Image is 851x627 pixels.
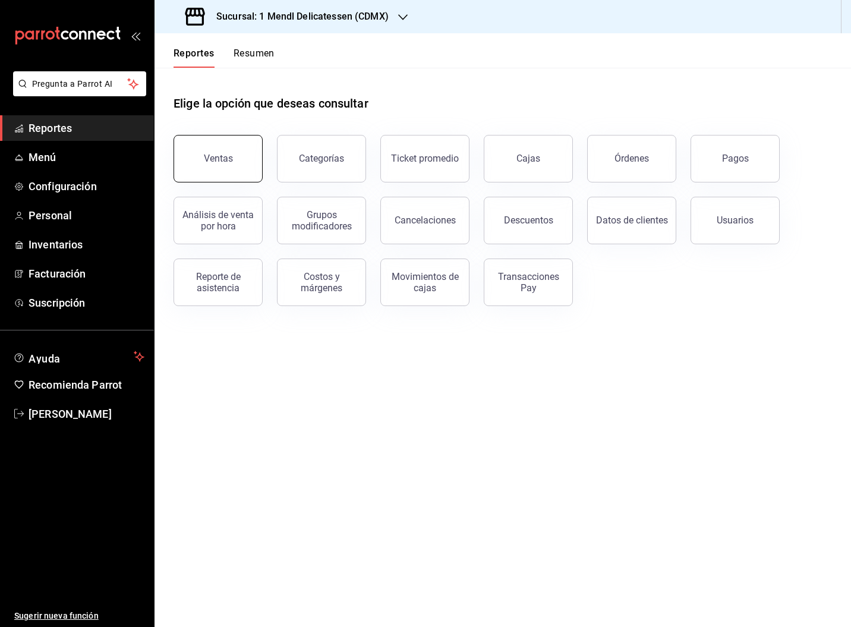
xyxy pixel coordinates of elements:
div: Transacciones Pay [491,271,565,294]
span: Inventarios [29,237,144,253]
button: open_drawer_menu [131,31,140,40]
div: Descuentos [504,215,553,226]
button: Pagos [691,135,780,182]
div: Grupos modificadores [285,209,358,232]
button: Cancelaciones [380,197,469,244]
button: Resumen [234,48,275,68]
button: Categorías [277,135,366,182]
div: Análisis de venta por hora [181,209,255,232]
span: Recomienda Parrot [29,377,144,393]
button: Cajas [484,135,573,182]
div: Movimientos de cajas [388,271,462,294]
button: Análisis de venta por hora [174,197,263,244]
span: Facturación [29,266,144,282]
span: Menú [29,149,144,165]
button: Ventas [174,135,263,182]
button: Pregunta a Parrot AI [13,71,146,96]
button: Grupos modificadores [277,197,366,244]
div: Costos y márgenes [285,271,358,294]
button: Transacciones Pay [484,259,573,306]
button: Costos y márgenes [277,259,366,306]
div: Ventas [204,153,233,164]
button: Descuentos [484,197,573,244]
span: [PERSON_NAME] [29,406,144,422]
span: Sugerir nueva función [14,610,144,622]
div: Ticket promedio [391,153,459,164]
button: Datos de clientes [587,197,676,244]
span: Pregunta a Parrot AI [32,78,128,90]
h1: Elige la opción que deseas consultar [174,94,368,112]
div: navigation tabs [174,48,275,68]
button: Reportes [174,48,215,68]
span: Configuración [29,178,144,194]
span: Ayuda [29,349,129,364]
h3: Sucursal: 1 Mendl Delicatessen (CDMX) [207,10,389,24]
div: Datos de clientes [596,215,668,226]
button: Ticket promedio [380,135,469,182]
div: Usuarios [717,215,754,226]
div: Cancelaciones [395,215,456,226]
button: Movimientos de cajas [380,259,469,306]
div: Categorías [299,153,344,164]
div: Cajas [516,153,540,164]
span: Personal [29,207,144,223]
span: Suscripción [29,295,144,311]
div: Pagos [722,153,749,164]
button: Órdenes [587,135,676,182]
button: Usuarios [691,197,780,244]
button: Reporte de asistencia [174,259,263,306]
div: Órdenes [614,153,649,164]
a: Pregunta a Parrot AI [8,86,146,99]
span: Reportes [29,120,144,136]
div: Reporte de asistencia [181,271,255,294]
